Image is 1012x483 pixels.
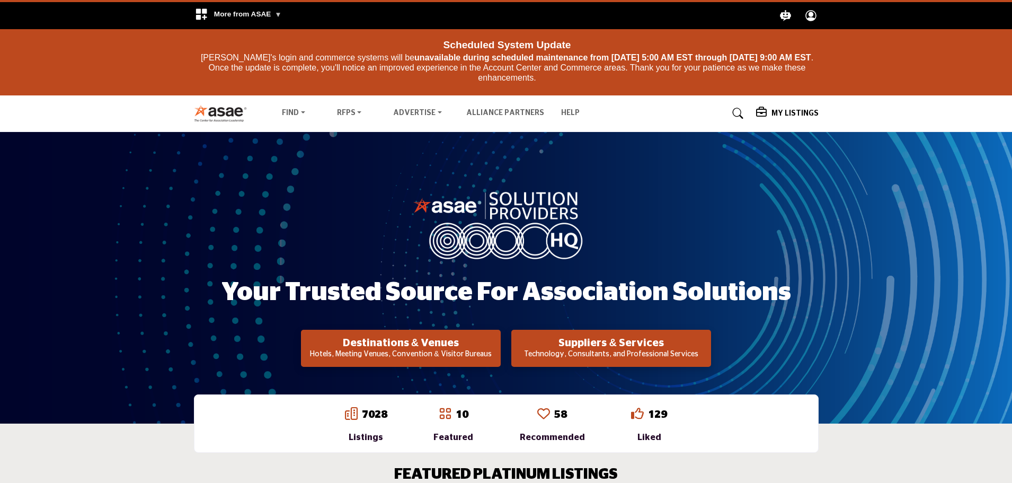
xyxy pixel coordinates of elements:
a: 10 [456,409,468,420]
span: More from ASAE [214,10,282,18]
a: 7028 [362,409,387,420]
a: Search [722,105,750,122]
div: Scheduled System Update [197,34,818,52]
h1: Your Trusted Source for Association Solutions [221,276,791,309]
strong: unavailable during scheduled maintenance from [DATE] 5:00 AM EST through [DATE] 9:00 AM EST [414,53,811,62]
h5: My Listings [771,109,819,118]
a: Help [561,109,580,117]
img: Site Logo [194,104,253,122]
button: Destinations & Venues Hotels, Meeting Venues, Convention & Visitor Bureaus [301,330,501,367]
div: Recommended [520,431,585,444]
div: Listings [345,431,387,444]
a: Find [274,106,313,121]
p: [PERSON_NAME]'s login and commerce systems will be . Once the update is complete, you'll notice a... [197,52,818,83]
a: RFPs [330,106,369,121]
a: Go to Featured [439,407,451,422]
div: Featured [433,431,473,444]
a: Advertise [386,106,449,121]
button: Suppliers & Services Technology, Consultants, and Professional Services [511,330,711,367]
div: My Listings [756,107,819,120]
h2: Suppliers & Services [514,337,708,349]
i: Go to Liked [631,407,644,420]
a: 58 [554,409,567,420]
img: image [413,189,599,259]
div: Liked [631,431,667,444]
h2: Destinations & Venues [304,337,498,349]
a: Go to Recommended [537,407,550,422]
div: More from ASAE [188,2,288,29]
p: Technology, Consultants, and Professional Services [514,349,708,360]
a: Alliance Partners [466,109,544,117]
p: Hotels, Meeting Venues, Convention & Visitor Bureaus [304,349,498,360]
a: 129 [648,409,667,420]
